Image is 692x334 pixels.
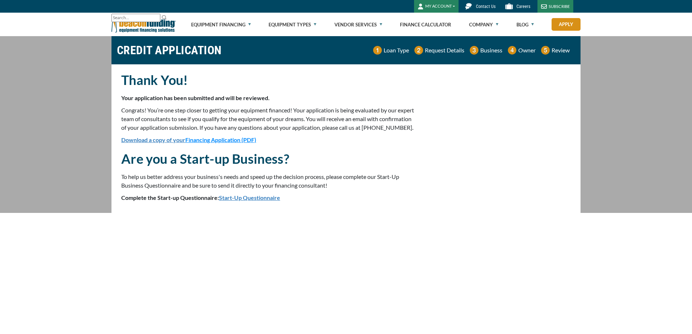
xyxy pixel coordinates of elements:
[470,46,478,55] img: Number 3
[469,13,498,36] a: Company
[508,46,516,55] img: Number 4
[476,4,495,9] span: Contact Us
[373,46,382,55] img: Number 1
[185,136,256,143] span: Financing Application (PDF)
[153,15,159,21] a: Clear search text
[541,46,550,55] img: Number 5
[117,40,222,61] h1: CREDIT APPLICATION
[121,172,415,190] p: To help us better address your business's needs and speed up the decision process, please complet...
[552,46,570,55] p: Review
[121,72,415,88] h2: Thank You!
[516,4,530,9] span: Careers
[121,193,415,202] p: Complete the Start-up Questionnaire:
[111,13,176,36] img: Beacon Funding Corporation logo
[161,14,167,20] img: Search
[552,18,581,31] a: Apply
[219,194,280,201] a: Start-Up Questionnaire
[121,150,415,167] h2: Are you a Start-up Business?
[400,13,451,36] a: Finance Calculator
[111,14,160,22] input: Search
[516,13,534,36] a: Blog
[121,136,256,143] a: Download a copy of yourFinancing Application (PDF)
[480,46,502,55] p: Business
[121,106,415,132] p: Congrats! You’re one step closer to getting your equipment financed! Your application is being ev...
[414,46,423,55] img: Number 2
[269,13,316,36] a: Equipment Types
[384,46,409,55] p: Loan Type
[334,13,382,36] a: Vendor Services
[425,46,464,55] p: Request Details
[121,94,415,102] p: Your application has been submitted and will be reviewed.
[191,13,251,36] a: Equipment Financing
[518,46,536,55] p: Owner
